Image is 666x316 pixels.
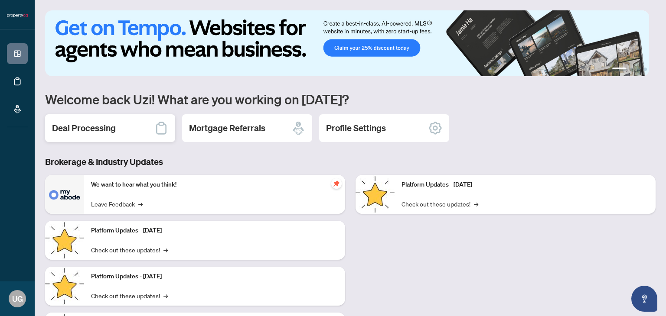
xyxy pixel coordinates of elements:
[138,199,143,209] span: →
[163,245,168,255] span: →
[356,175,395,214] img: Platform Updates - June 23, 2025
[163,291,168,300] span: →
[643,68,647,71] button: 4
[45,10,649,76] img: Slide 0
[91,291,168,300] a: Check out these updates!→
[45,267,84,306] img: Platform Updates - July 21, 2025
[45,156,656,168] h3: Brokerage & Industry Updates
[45,91,656,107] h1: Welcome back Uzi! What are you working on [DATE]?
[45,221,84,260] img: Platform Updates - September 16, 2025
[52,122,116,134] h2: Deal Processing
[637,68,640,71] button: 3
[630,68,633,71] button: 2
[91,199,143,209] a: Leave Feedback→
[12,293,23,305] span: UG
[7,13,28,18] img: logo
[402,180,649,190] p: Platform Updates - [DATE]
[91,272,338,281] p: Platform Updates - [DATE]
[45,175,84,214] img: We want to hear what you think!
[331,178,342,189] span: pushpin
[91,226,338,235] p: Platform Updates - [DATE]
[91,245,168,255] a: Check out these updates!→
[326,122,386,134] h2: Profile Settings
[612,68,626,71] button: 1
[631,286,657,312] button: Open asap
[91,180,338,190] p: We want to hear what you think!
[189,122,265,134] h2: Mortgage Referrals
[402,199,478,209] a: Check out these updates!→
[474,199,478,209] span: →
